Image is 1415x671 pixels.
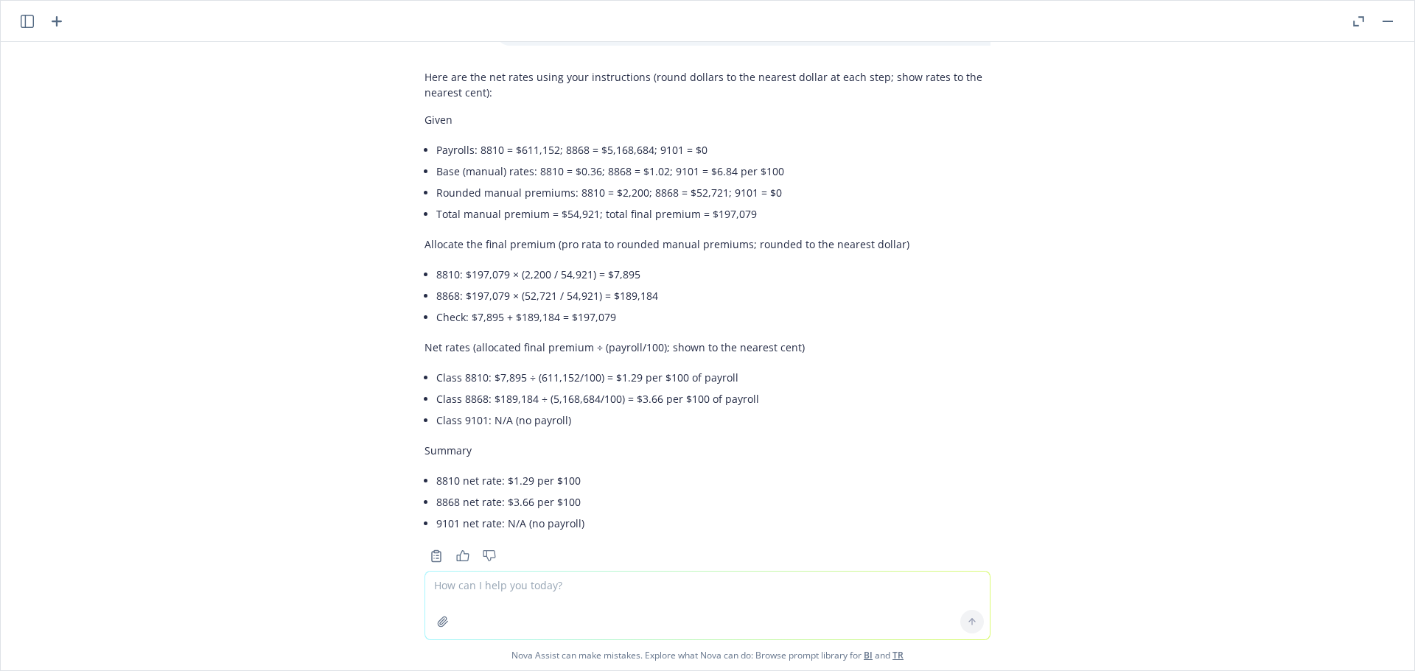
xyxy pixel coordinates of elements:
a: BI [864,649,873,661]
li: Rounded manual premiums: 8810 = $2,200; 8868 = $52,721; 9101 = $0 [436,182,990,203]
button: Thumbs down [478,546,501,566]
li: Payrolls: 8810 = $611,152; 8868 = $5,168,684; 9101 = $0 [436,139,990,161]
li: Class 9101: N/A (no payroll) [436,410,990,431]
svg: Copy to clipboard [430,549,443,563]
li: 8868: $197,079 × (52,721 / 54,921) = $189,184 [436,285,990,306]
li: Class 8810: $7,895 ÷ (611,152/100) = $1.29 per $100 of payroll [436,367,990,388]
li: Check: $7,895 + $189,184 = $197,079 [436,306,990,328]
p: Here are the net rates using your instructions (round dollars to the nearest dollar at each step;... [424,69,990,100]
li: Total manual premium = $54,921; total final premium = $197,079 [436,203,990,225]
span: Nova Assist can make mistakes. Explore what Nova can do: Browse prompt library for and [7,640,1408,670]
p: Given [424,112,990,127]
li: 9101 net rate: N/A (no payroll) [436,513,990,534]
li: Base (manual) rates: 8810 = $0.36; 8868 = $1.02; 9101 = $6.84 per $100 [436,161,990,182]
li: Class 8868: $189,184 ÷ (5,168,684/100) = $3.66 per $100 of payroll [436,388,990,410]
p: Summary [424,443,990,458]
a: TR [892,649,904,661]
li: 8868 net rate: $3.66 per $100 [436,491,990,513]
li: 8810: $197,079 × (2,200 / 54,921) = $7,895 [436,264,990,285]
li: 8810 net rate: $1.29 per $100 [436,470,990,491]
p: Allocate the final premium (pro rata to rounded manual premiums; rounded to the nearest dollar) [424,236,990,252]
p: Net rates (allocated final premium ÷ (payroll/100); shown to the nearest cent) [424,340,990,355]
